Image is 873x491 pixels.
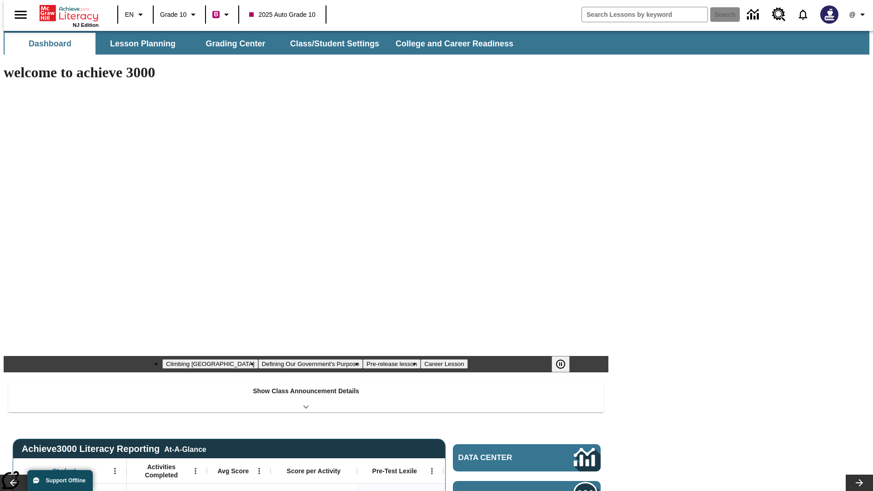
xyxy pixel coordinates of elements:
span: NJ Edition [73,22,99,28]
button: Lesson Planning [97,33,188,55]
span: 2025 Auto Grade 10 [249,10,315,20]
button: Select a new avatar [815,3,844,26]
button: Open Menu [425,464,439,478]
span: Support Offline [46,477,85,484]
button: College and Career Readiness [388,33,521,55]
span: Avg Score [217,467,249,475]
span: EN [125,10,134,20]
a: Data Center [453,444,601,471]
span: Grade 10 [160,10,186,20]
button: Grading Center [190,33,281,55]
button: Slide 1 Climbing Mount Tai [162,359,258,369]
span: Activities Completed [131,463,191,479]
input: search field [582,7,707,22]
span: Achieve3000 Literacy Reporting [22,444,206,454]
span: @ [849,10,855,20]
img: Avatar [820,5,838,24]
button: Dashboard [5,33,95,55]
button: Boost Class color is violet red. Change class color [209,6,236,23]
span: Student [52,467,76,475]
a: Data Center [742,2,767,27]
button: Open side menu [7,1,34,28]
div: Pause [552,356,579,372]
button: Open Menu [108,464,122,478]
div: Home [40,3,99,28]
button: Slide 3 Pre-release lesson [363,359,421,369]
span: Data Center [458,453,543,462]
button: Profile/Settings [844,6,873,23]
span: Pre-Test Lexile [372,467,417,475]
a: Resource Center, Will open in new tab [767,2,791,27]
h1: welcome to achieve 3000 [4,64,608,81]
button: Slide 4 Career Lesson [421,359,467,369]
span: Score per Activity [287,467,341,475]
button: Open Menu [189,464,202,478]
button: Grade: Grade 10, Select a grade [156,6,202,23]
a: Notifications [791,3,815,26]
a: Home [40,4,99,22]
button: Support Offline [27,470,93,491]
span: B [214,9,218,20]
button: Lesson carousel, Next [846,475,873,491]
button: Class/Student Settings [283,33,386,55]
div: SubNavbar [4,33,522,55]
button: Language: EN, Select a language [121,6,150,23]
div: SubNavbar [4,31,869,55]
div: Show Class Announcement Details [8,381,604,412]
div: At-A-Glance [164,444,206,454]
button: Pause [552,356,570,372]
button: Slide 2 Defining Our Government's Purpose [258,359,363,369]
p: Show Class Announcement Details [253,386,359,396]
button: Open Menu [252,464,266,478]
